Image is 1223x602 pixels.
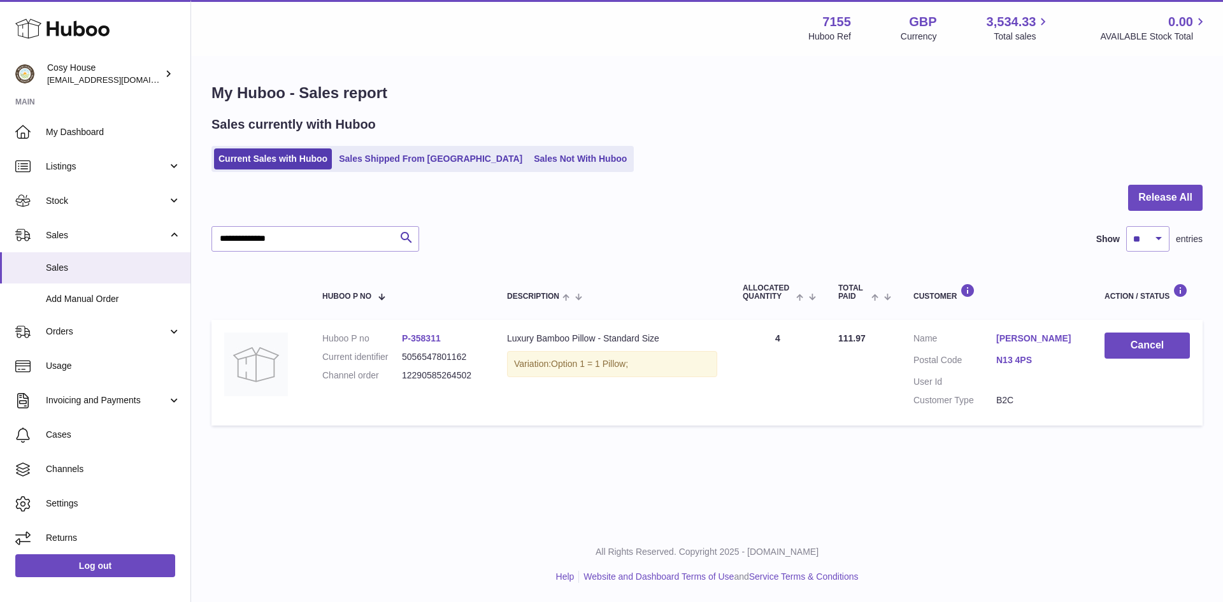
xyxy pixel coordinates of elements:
[46,532,181,544] span: Returns
[1096,233,1120,245] label: Show
[46,498,181,510] span: Settings
[996,354,1079,366] a: N13 4PS
[996,333,1079,345] a: [PERSON_NAME]
[402,333,441,343] a: P-358311
[507,292,559,301] span: Description
[201,546,1213,558] p: All Rights Reserved. Copyright 2025 - [DOMAIN_NAME]
[987,13,1036,31] span: 3,534.33
[46,360,181,372] span: Usage
[1105,283,1190,301] div: Action / Status
[46,429,181,441] span: Cases
[507,351,717,377] div: Variation:
[579,571,858,583] li: and
[838,333,866,343] span: 111.97
[46,326,168,338] span: Orders
[529,148,631,169] a: Sales Not With Huboo
[913,283,1079,301] div: Customer
[334,148,527,169] a: Sales Shipped From [GEOGRAPHIC_DATA]
[1168,13,1193,31] span: 0.00
[749,571,859,582] a: Service Terms & Conditions
[909,13,936,31] strong: GBP
[322,351,402,363] dt: Current identifier
[994,31,1050,43] span: Total sales
[224,333,288,396] img: no-photo.jpg
[47,75,187,85] span: [EMAIL_ADDRESS][DOMAIN_NAME]
[730,320,826,426] td: 4
[322,369,402,382] dt: Channel order
[211,116,376,133] h2: Sales currently with Huboo
[913,376,996,388] dt: User Id
[913,394,996,406] dt: Customer Type
[322,292,371,301] span: Huboo P no
[1128,185,1203,211] button: Release All
[913,333,996,348] dt: Name
[46,262,181,274] span: Sales
[996,394,1079,406] dd: B2C
[46,229,168,241] span: Sales
[808,31,851,43] div: Huboo Ref
[322,333,402,345] dt: Huboo P no
[743,284,793,301] span: ALLOCATED Quantity
[507,333,717,345] div: Luxury Bamboo Pillow - Standard Size
[1100,31,1208,43] span: AVAILABLE Stock Total
[1105,333,1190,359] button: Cancel
[46,463,181,475] span: Channels
[15,64,34,83] img: info@wholesomegoods.com
[402,351,482,363] dd: 5056547801162
[913,354,996,369] dt: Postal Code
[1176,233,1203,245] span: entries
[46,161,168,173] span: Listings
[556,571,575,582] a: Help
[46,293,181,305] span: Add Manual Order
[47,62,162,86] div: Cosy House
[583,571,734,582] a: Website and Dashboard Terms of Use
[46,126,181,138] span: My Dashboard
[46,195,168,207] span: Stock
[822,13,851,31] strong: 7155
[214,148,332,169] a: Current Sales with Huboo
[211,83,1203,103] h1: My Huboo - Sales report
[838,284,868,301] span: Total paid
[1100,13,1208,43] a: 0.00 AVAILABLE Stock Total
[46,394,168,406] span: Invoicing and Payments
[901,31,937,43] div: Currency
[987,13,1051,43] a: 3,534.33 Total sales
[402,369,482,382] dd: 12290585264502
[15,554,175,577] a: Log out
[551,359,628,369] span: Option 1 = 1 Pillow;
